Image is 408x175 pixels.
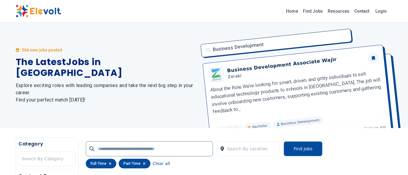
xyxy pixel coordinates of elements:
[284,6,300,16] a: Home
[300,6,325,16] a: Find Jobs
[16,57,197,78] h1: The Latest Jobs in [GEOGRAPHIC_DATA]
[119,159,150,168] div: part-time
[284,141,322,156] button: Find Jobs
[18,140,76,148] h5: Category
[372,5,390,17] a: Login
[86,159,116,168] div: full-time
[16,82,197,104] h2: Explore exciting roles with leading companies and take the next big step in your career. Find you...
[22,47,62,53] p: 566 new jobs posted
[325,6,352,16] a: Resources
[16,5,61,17] img: Elevolt
[153,159,170,168] button: Clear all
[352,6,372,16] a: Contact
